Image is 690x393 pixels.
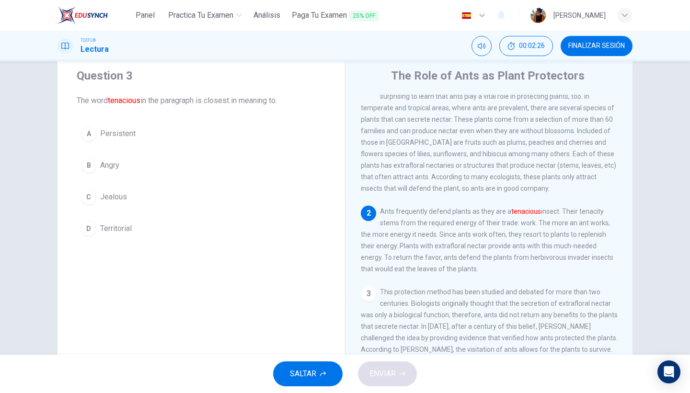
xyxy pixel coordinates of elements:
[290,367,316,381] span: SALTAR
[77,95,326,106] span: The word in the paragraph is closest in meaning to:
[391,68,585,83] h4: The Role of Ants as Plant Protectors
[168,10,233,21] span: Practica tu examen
[77,68,326,83] h4: Question 3
[164,7,246,24] button: Practica tu examen
[100,223,132,234] span: Territorial
[81,189,96,205] div: C
[77,217,326,241] button: DTerritorial
[80,44,109,55] h1: Lectura
[511,208,541,215] font: tenacious
[57,6,108,25] img: EduSynch logo
[553,10,606,21] div: [PERSON_NAME]
[81,126,96,141] div: A
[253,10,280,21] span: Análisis
[100,160,119,171] span: Angry
[108,96,140,105] font: tenacious
[250,7,284,24] button: Análisis
[77,122,326,146] button: APersistent
[57,6,130,25] a: EduSynch logo
[288,7,383,24] button: Paga Tu Examen25% OFF
[519,42,545,50] span: 00:02:26
[273,361,343,386] button: SALTAR
[349,11,379,21] span: 25% OFF
[361,286,376,301] div: 3
[568,42,625,50] span: FINALIZAR SESIÓN
[530,8,546,23] img: Profile picture
[80,37,96,44] span: TOEFL®
[100,191,127,203] span: Jealous
[460,12,472,19] img: es
[499,36,553,56] button: 00:02:26
[77,153,326,177] button: BAngry
[81,158,96,173] div: B
[81,221,96,236] div: D
[361,208,613,273] span: Ants frequently defend plants as they are a insect. Their tenacity stems from the required energy...
[471,36,492,56] div: Silenciar
[499,36,553,56] div: Ocultar
[561,36,632,56] button: FINALIZAR SESIÓN
[130,7,161,24] button: Panel
[100,128,136,139] span: Persistent
[136,10,155,21] span: Panel
[292,10,379,22] span: Paga Tu Examen
[77,185,326,209] button: CJealous
[361,206,376,221] div: 2
[657,360,680,383] div: Open Intercom Messenger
